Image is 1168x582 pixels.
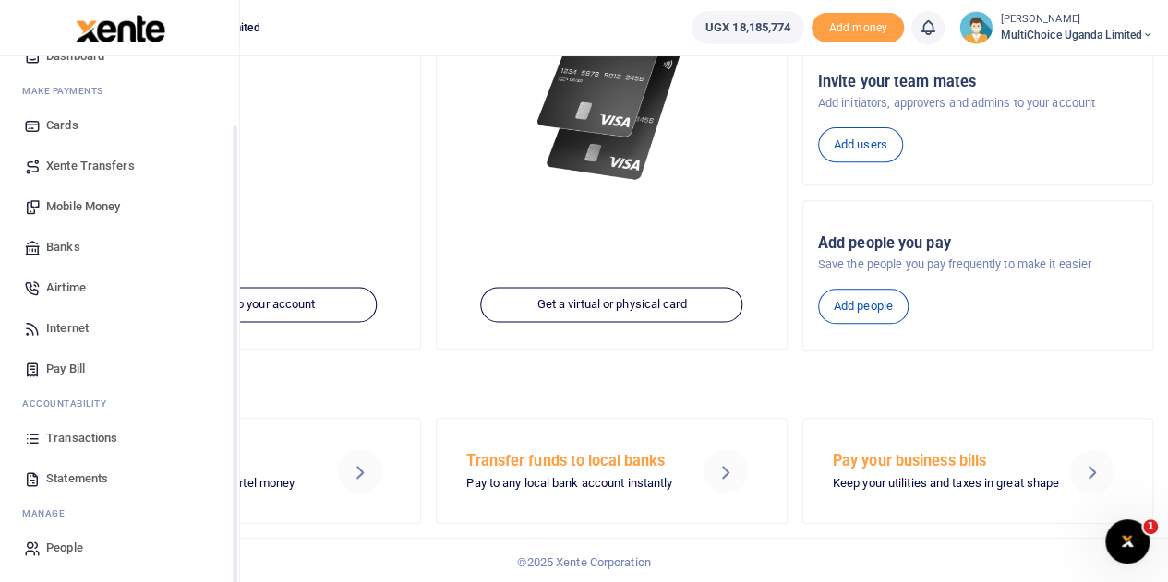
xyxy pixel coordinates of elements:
p: Save the people you pay frequently to make it easier [818,255,1138,274]
a: Add users [818,127,903,162]
a: Get a virtual or physical card [481,288,743,323]
span: Mobile Money [46,197,120,216]
a: People [15,528,224,568]
span: Add money [812,13,904,43]
a: Pay Bill [15,349,224,389]
a: Xente Transfers [15,146,224,186]
span: Banks [46,238,80,256]
p: Pay to any local bank account instantly [466,474,680,493]
span: anage [31,506,66,520]
span: ake Payments [31,84,103,98]
a: Add people [818,289,909,324]
a: Airtime [15,267,224,308]
a: logo-small logo-large logo-large [74,20,165,34]
li: Ac [15,389,224,418]
span: 1 [1143,519,1158,534]
a: Add money [812,19,904,33]
a: UGX 18,185,774 [692,11,804,44]
a: Pay your business bills Keep your utilities and taxes in great shape [802,418,1153,523]
small: [PERSON_NAME] [1000,12,1153,28]
span: People [46,539,83,557]
a: Send Mobile Money MTN mobile money and Airtel money [70,418,421,523]
a: Internet [15,308,224,349]
span: Internet [46,319,89,338]
a: Transfer funds to local banks Pay to any local bank account instantly [436,418,787,523]
a: Cards [15,105,224,146]
iframe: Intercom live chat [1105,519,1150,564]
span: Airtime [46,279,86,297]
h5: Pay your business bills [833,452,1047,470]
span: Cards [46,116,78,135]
span: UGX 18,185,774 [705,18,790,37]
span: Dashboard [46,47,104,65]
a: Statements [15,458,224,499]
li: M [15,77,224,105]
a: Banks [15,227,224,267]
img: profile-user [959,11,993,44]
li: Toup your wallet [812,13,904,43]
h5: Add people you pay [818,234,1138,253]
p: Add initiators, approvers and admins to your account [818,94,1138,113]
a: profile-user [PERSON_NAME] MultiChoice Uganda Limited [959,11,1153,44]
a: Mobile Money [15,186,224,227]
h5: Transfer funds to local banks [466,452,680,470]
h5: Invite your team mates [818,73,1138,91]
li: Wallet ballance [684,11,812,44]
span: Transactions [46,429,117,447]
h5: UGX 18,185,774 [86,59,405,77]
p: Keep your utilities and taxes in great shape [833,474,1047,493]
span: MultiChoice Uganda Limited [1000,27,1153,43]
a: Transactions [15,418,224,458]
a: Add funds to your account [114,288,377,323]
h4: Make a transaction [70,374,1153,394]
span: Statements [46,469,108,488]
a: Dashboard [15,36,224,77]
li: M [15,499,224,528]
span: Pay Bill [46,360,85,378]
span: countability [36,397,106,410]
span: Xente Transfers [46,157,135,175]
img: logo-large [76,15,165,42]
